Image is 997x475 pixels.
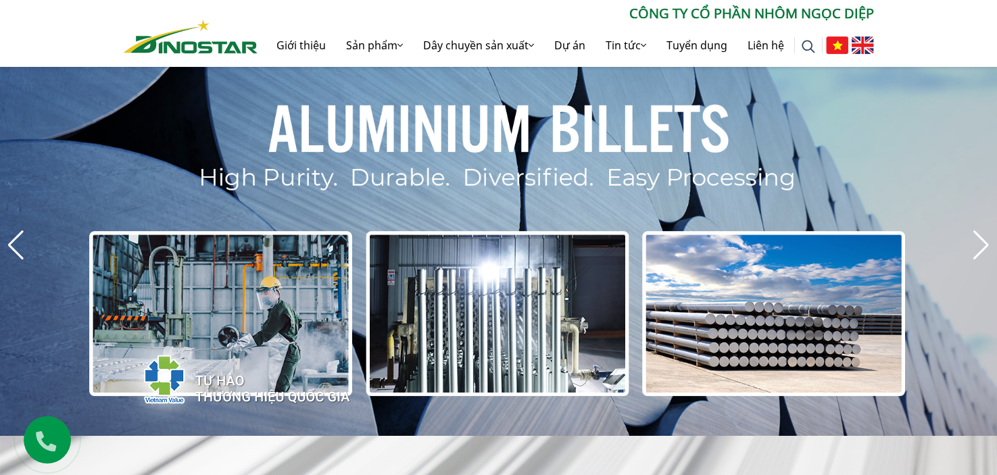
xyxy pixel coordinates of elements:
[826,36,848,54] img: Tiếng Việt
[972,230,990,260] div: Next slide
[802,40,815,53] img: search
[258,3,874,24] p: CÔNG TY CỔ PHẦN NHÔM NGỌC DIỆP
[7,230,25,260] div: Previous slide
[656,24,737,67] a: Tuyển dụng
[544,24,595,67] a: Dự án
[336,24,413,67] a: Sản phẩm
[124,17,258,53] a: Nhôm Dinostar
[595,24,656,67] a: Tin tức
[737,24,794,67] a: Liên hệ
[852,36,874,54] img: English
[124,20,258,53] img: Nhôm Dinostar
[266,24,336,67] a: Giới thiệu
[103,330,352,422] img: thqg
[413,24,544,67] a: Dây chuyền sản xuất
